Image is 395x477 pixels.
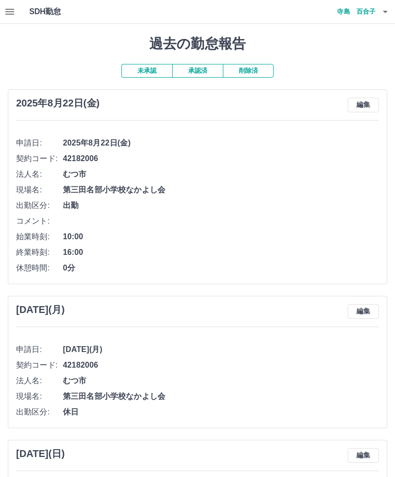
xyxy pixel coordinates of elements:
[63,200,379,211] span: 出勤
[348,304,379,319] button: 編集
[16,98,99,109] h3: 2025年8月22日(金)
[63,406,379,418] span: 休日
[16,344,63,355] span: 申請日:
[63,375,379,387] span: むつ市
[16,448,65,459] h3: [DATE](日)
[348,448,379,463] button: 編集
[16,215,63,227] span: コメント:
[16,247,63,258] span: 終業時刻:
[63,231,379,243] span: 10:00
[16,168,63,180] span: 法人名:
[63,137,379,149] span: 2025年8月22日(金)
[63,344,379,355] span: [DATE](月)
[16,200,63,211] span: 出勤区分:
[16,262,63,274] span: 休憩時間:
[63,153,379,165] span: 42182006
[16,304,65,315] h3: [DATE](月)
[16,359,63,371] span: 契約コード:
[223,64,274,78] button: 削除済
[16,231,63,243] span: 始業時刻:
[16,406,63,418] span: 出勤区分:
[16,153,63,165] span: 契約コード:
[348,98,379,112] button: 編集
[63,184,379,196] span: 第三田名部小学校なかよし会
[63,168,379,180] span: むつ市
[16,184,63,196] span: 現場名:
[63,262,379,274] span: 0分
[16,391,63,402] span: 現場名:
[121,64,172,78] button: 未承認
[172,64,223,78] button: 承認済
[16,375,63,387] span: 法人名:
[63,247,379,258] span: 16:00
[63,391,379,402] span: 第三田名部小学校なかよし会
[8,36,387,52] h1: 過去の勤怠報告
[63,359,379,371] span: 42182006
[16,137,63,149] span: 申請日:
